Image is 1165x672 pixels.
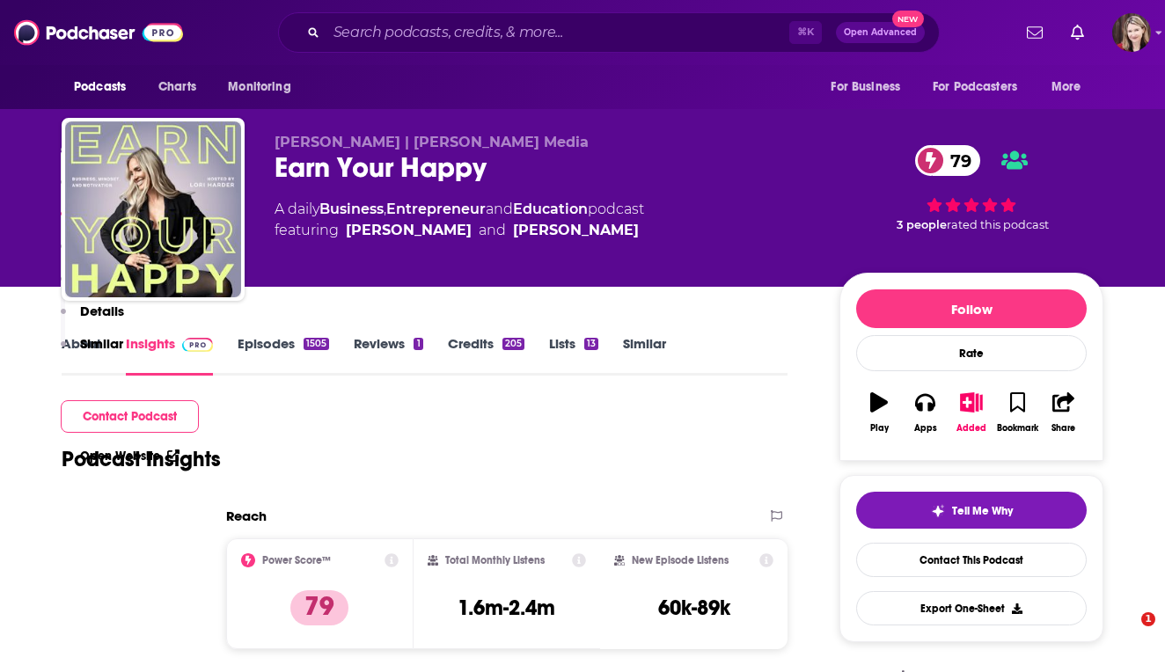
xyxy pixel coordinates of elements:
[346,220,472,241] div: [PERSON_NAME]
[549,335,598,376] a: Lists13
[513,220,639,241] div: [PERSON_NAME]
[856,492,1087,529] button: tell me why sparkleTell Me Why
[1112,13,1151,52] span: Logged in as galaxygirl
[856,335,1087,371] div: Rate
[216,70,313,104] button: open menu
[997,423,1038,434] div: Bookmark
[479,220,506,241] span: and
[856,381,902,444] button: Play
[914,423,937,434] div: Apps
[933,75,1017,99] span: For Podcasters
[856,543,1087,577] a: Contact This Podcast
[74,75,126,99] span: Podcasts
[1064,18,1091,47] a: Show notifications dropdown
[384,201,386,217] span: ,
[80,449,180,464] a: Open Website
[62,70,149,104] button: open menu
[502,338,524,350] div: 205
[65,121,241,297] img: Earn Your Happy
[818,70,922,104] button: open menu
[839,134,1103,243] div: 79 3 peoplerated this podcast
[1112,13,1151,52] button: Show profile menu
[448,335,524,376] a: Credits205
[458,595,555,621] h3: 1.6m-2.4m
[262,554,331,566] h2: Power Score™
[326,18,789,47] input: Search podcasts, credits, & more...
[1039,70,1103,104] button: open menu
[445,554,545,566] h2: Total Monthly Listens
[933,145,980,176] span: 79
[658,595,730,621] h3: 60k-89k
[915,145,980,176] a: 79
[14,16,183,49] img: Podchaser - Follow, Share and Rate Podcasts
[1141,612,1155,626] span: 1
[1020,18,1050,47] a: Show notifications dropdown
[275,134,589,150] span: [PERSON_NAME] | [PERSON_NAME] Media
[304,338,329,350] div: 1505
[61,400,199,433] button: Contact Podcast
[278,12,940,53] div: Search podcasts, credits, & more...
[623,335,666,376] a: Similar
[1051,75,1081,99] span: More
[414,338,422,350] div: 1
[947,218,1049,231] span: rated this podcast
[789,21,822,44] span: ⌘ K
[632,554,729,566] h2: New Episode Listens
[486,201,513,217] span: and
[228,75,290,99] span: Monitoring
[319,201,384,217] a: Business
[931,504,945,518] img: tell me why sparkle
[870,423,889,434] div: Play
[902,381,948,444] button: Apps
[584,338,598,350] div: 13
[1051,423,1075,434] div: Share
[897,218,947,231] span: 3 people
[61,335,123,368] button: Similar
[147,70,207,104] a: Charts
[831,75,900,99] span: For Business
[80,335,123,352] p: Similar
[994,381,1040,444] button: Bookmark
[956,423,986,434] div: Added
[921,70,1043,104] button: open menu
[290,590,348,625] p: 79
[949,381,994,444] button: Added
[386,201,486,217] a: Entrepreneur
[275,220,644,241] span: featuring
[856,591,1087,625] button: Export One-Sheet
[354,335,422,376] a: Reviews1
[1112,13,1151,52] img: User Profile
[836,22,925,43] button: Open AdvancedNew
[158,75,196,99] span: Charts
[513,201,588,217] a: Education
[226,508,267,524] h2: Reach
[856,289,1087,328] button: Follow
[892,11,924,27] span: New
[844,28,917,37] span: Open Advanced
[1105,612,1147,654] iframe: Intercom live chat
[238,335,329,376] a: Episodes1505
[952,504,1013,518] span: Tell Me Why
[1041,381,1087,444] button: Share
[275,199,644,241] div: A daily podcast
